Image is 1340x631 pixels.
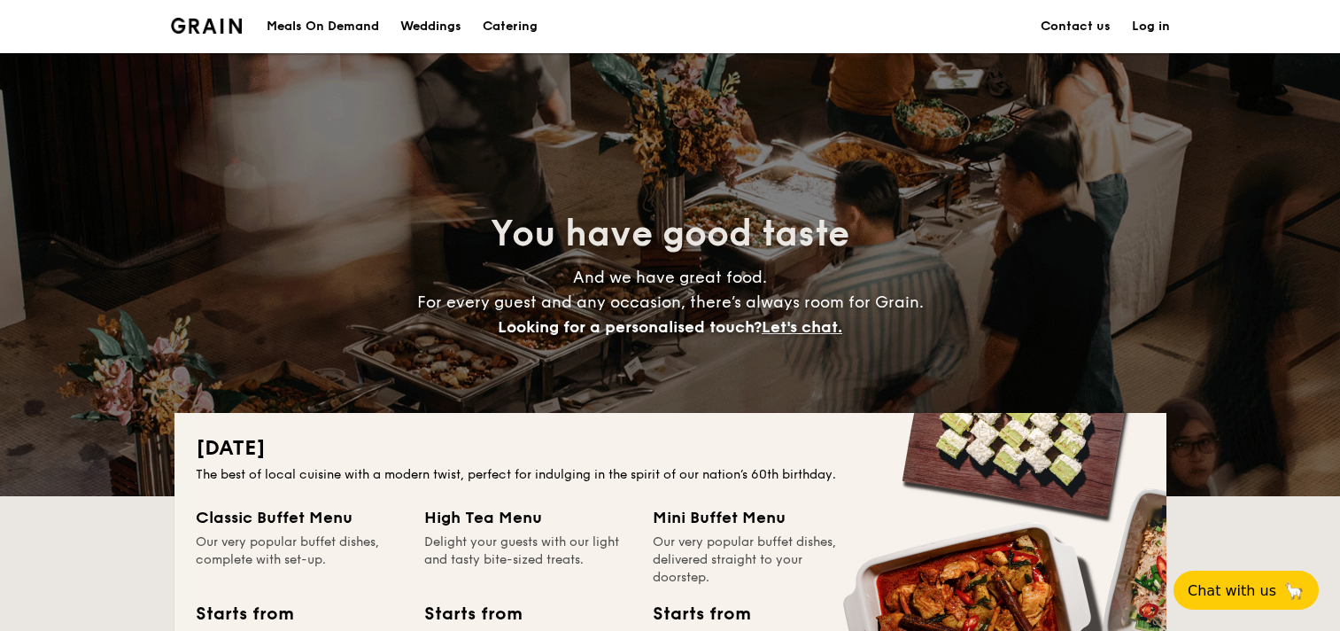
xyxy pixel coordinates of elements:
div: Our very popular buffet dishes, complete with set-up. [196,534,403,587]
div: The best of local cuisine with a modern twist, perfect for indulging in the spirit of our nation’... [196,466,1145,484]
span: Looking for a personalised touch? [498,317,762,337]
div: Starts from [424,601,521,627]
span: 🦙 [1283,580,1305,601]
button: Chat with us🦙 [1173,571,1319,610]
span: You have good taste [491,213,849,255]
a: Logotype [171,18,243,34]
span: Chat with us [1188,582,1276,599]
div: Delight your guests with our light and tasty bite-sized treats. [424,534,631,587]
div: High Tea Menu [424,505,631,530]
div: Starts from [653,601,749,627]
span: And we have great food. For every guest and any occasion, there’s always room for Grain. [417,268,924,337]
h2: [DATE] [196,434,1145,463]
div: Our very popular buffet dishes, delivered straight to your doorstep. [653,534,860,587]
img: Grain [171,18,243,34]
div: Mini Buffet Menu [653,505,860,530]
span: Let's chat. [762,317,842,337]
div: Starts from [196,601,292,627]
div: Classic Buffet Menu [196,505,403,530]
